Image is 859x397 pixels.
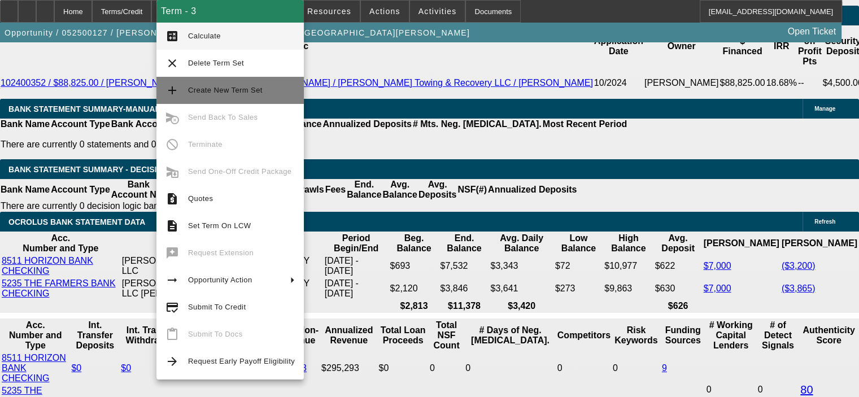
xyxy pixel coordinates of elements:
[1,233,120,254] th: Acc. Number and Type
[346,179,382,200] th: End. Balance
[165,355,179,368] mat-icon: arrow_forward
[322,119,412,130] th: Annualized Deposits
[490,278,553,299] td: $3,641
[594,67,644,99] td: 10/2024
[655,300,702,312] th: $626
[188,59,244,67] span: Delete Term Set
[797,67,822,99] td: --
[188,221,251,230] span: Set Term On LCW
[8,217,145,226] span: OCROLUS BANK STATEMENT DATA
[299,1,360,22] button: Resources
[662,363,667,373] a: 9
[165,56,179,70] mat-icon: clear
[465,352,555,384] td: 0
[542,119,627,130] th: Most Recent Period
[188,303,246,311] span: Submit To Credit
[557,320,611,351] th: Competitors
[361,1,409,22] button: Actions
[152,1,215,22] button: Application
[705,320,756,351] th: # Working Capital Lenders
[1,78,593,88] a: 102400352 / $88,825.00 / [PERSON_NAME] MPL-40 Wrecker / [DOMAIN_NAME] / [PERSON_NAME] Towing & Re...
[165,84,179,97] mat-icon: add
[490,300,553,312] th: $3,420
[782,283,816,293] a: ($3,865)
[2,278,116,298] a: 5235 THE FARMERS BANK CHECKING
[369,7,400,16] span: Actions
[800,383,813,396] a: 80
[165,192,179,206] mat-icon: request_quote
[2,353,66,383] a: 8511 HORIZON BANK CHECKING
[490,255,553,277] td: $3,343
[50,179,111,200] th: Account Type
[814,106,835,112] span: Manage
[457,179,487,200] th: NSF(#)
[307,7,351,16] span: Resources
[765,25,797,67] th: IRR
[703,233,779,254] th: [PERSON_NAME]
[8,104,160,114] span: BANK STATEMENT SUMMARY-MANUAL
[439,300,489,312] th: $11,378
[71,320,119,351] th: Int. Transfer Deposits
[71,363,81,373] a: $0
[555,233,603,254] th: Low Balance
[439,233,489,254] th: End. Balance
[814,219,835,225] span: Refresh
[555,278,603,299] td: $273
[655,233,702,254] th: Avg. Deposit
[188,194,213,203] span: Quotes
[439,278,489,299] td: $3,846
[378,352,428,384] td: $0
[655,255,702,277] td: $622
[644,25,720,67] th: Owner
[765,67,797,99] td: 18.68%
[111,119,191,130] th: Bank Account NO.
[604,255,653,277] td: $10,977
[121,233,323,254] th: Acc. Holder Name
[703,283,731,293] a: $7,000
[800,320,858,351] th: Authenticity Score
[655,278,702,299] td: $630
[1,320,69,351] th: Acc. Number and Type
[121,278,323,299] td: [PERSON_NAME] TOWING AND RECOVERY LLC [PERSON_NAME]
[719,25,765,67] th: $ Financed
[719,67,765,99] td: $88,825.00
[121,363,131,373] a: $0
[783,22,840,41] a: Open Ticket
[188,32,221,40] span: Calculate
[2,256,93,276] a: 8511 HORIZON BANK CHECKING
[188,276,252,284] span: Opportunity Action
[165,300,179,314] mat-icon: credit_score
[594,25,644,67] th: Application Date
[781,233,858,254] th: [PERSON_NAME]
[324,255,389,277] td: [DATE] - [DATE]
[418,7,457,16] span: Activities
[490,233,553,254] th: Avg. Daily Balance
[324,278,389,299] td: [DATE] - [DATE]
[418,179,457,200] th: Avg. Deposits
[557,352,611,384] td: 0
[612,320,660,351] th: Risk Keywords
[410,1,465,22] button: Activities
[757,320,799,351] th: # of Detect Signals
[487,179,577,200] th: Annualized Deposits
[5,28,470,37] span: Opportunity / 052500127 / [PERSON_NAME] Towing & Recovery LLC / [GEOGRAPHIC_DATA][PERSON_NAME]
[165,273,179,287] mat-icon: arrow_right_alt
[429,352,464,384] td: 0
[321,320,377,351] th: Annualized Revenue
[165,29,179,43] mat-icon: calculate
[706,385,711,394] span: 0
[661,320,705,351] th: Funding Sources
[324,233,389,254] th: Period Begin/End
[120,320,184,351] th: Int. Transfer Withdrawals
[50,119,111,130] th: Account Type
[382,179,417,200] th: Avg. Balance
[390,233,439,254] th: Beg. Balance
[378,320,428,351] th: Total Loan Proceeds
[165,219,179,233] mat-icon: description
[1,139,627,150] p: There are currently 0 statements and 0 details entered on this opportunity
[188,357,295,365] span: Request Early Payoff Eligibility
[390,278,439,299] td: $2,120
[555,255,603,277] td: $72
[797,25,822,67] th: One-off Profit Pts
[121,255,323,277] td: [PERSON_NAME] TOWING AND RECOVERY LLC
